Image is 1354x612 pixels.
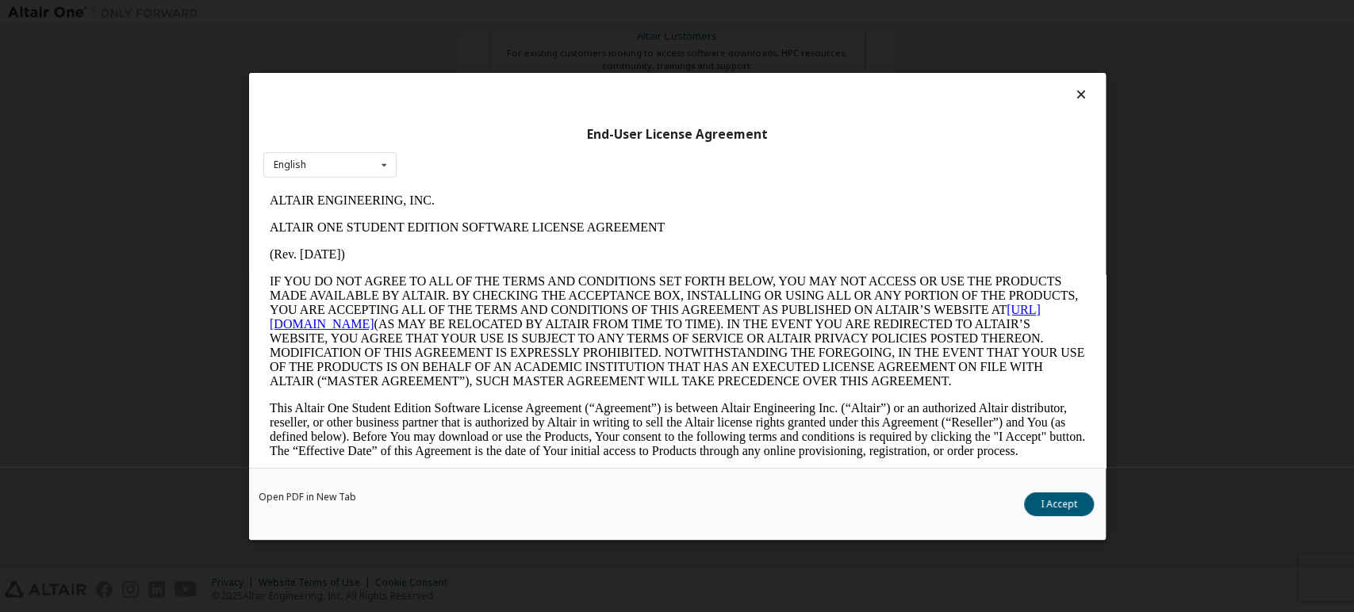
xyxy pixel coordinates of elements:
button: I Accept [1024,492,1094,515]
div: English [274,160,306,170]
a: Open PDF in New Tab [259,492,356,501]
p: ALTAIR ONE STUDENT EDITION SOFTWARE LICENSE AGREEMENT [6,33,822,48]
p: This Altair One Student Edition Software License Agreement (“Agreement”) is between Altair Engine... [6,214,822,271]
p: ALTAIR ENGINEERING, INC. [6,6,822,21]
p: IF YOU DO NOT AGREE TO ALL OF THE TERMS AND CONDITIONS SET FORTH BELOW, YOU MAY NOT ACCESS OR USE... [6,87,822,201]
p: (Rev. [DATE]) [6,60,822,75]
div: End-User License Agreement [263,126,1091,142]
a: [URL][DOMAIN_NAME] [6,116,777,143]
